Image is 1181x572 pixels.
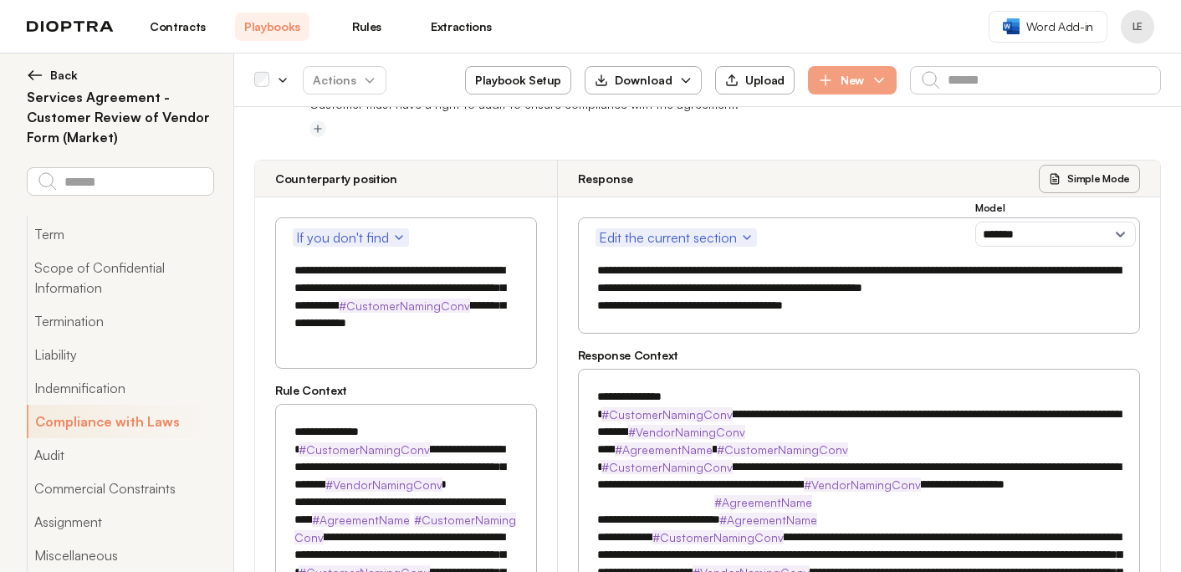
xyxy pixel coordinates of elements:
[1121,10,1154,43] button: Profile menu
[975,202,1136,215] h3: Model
[804,478,921,492] strong: #VendorNamingConv
[585,66,702,94] button: Download
[27,67,213,84] button: Back
[595,72,672,89] div: Download
[254,73,269,88] div: Select all
[715,66,795,94] button: Upload
[719,513,817,527] strong: #AgreementName
[27,87,213,147] h2: Services Agreement - Customer Review of Vendor Form (Market)
[596,228,757,247] button: Edit the current section
[27,405,213,438] button: Compliance with Laws
[717,442,848,457] strong: #CustomerNamingConv
[628,425,745,439] strong: #VendorNamingConv
[339,299,470,313] strong: #CustomerNamingConv
[599,227,754,248] span: Edit the current section
[275,171,397,187] h3: Counterparty position
[725,73,785,88] div: Upload
[808,66,897,94] button: New
[578,171,633,187] h3: Response
[27,217,213,251] button: Term
[714,495,812,509] strong: #AgreementName
[275,382,537,399] h3: Rule Context
[578,347,1140,364] h3: Response Context
[27,67,43,84] img: left arrow
[27,472,213,505] button: Commercial Constraints
[601,407,733,421] strong: #CustomerNamingConv
[27,251,213,304] button: Scope of Confidential Information
[615,442,713,457] strong: #AgreementName
[50,67,78,84] span: Back
[27,371,213,405] button: Indemnification
[975,222,1136,247] select: Model
[424,13,498,41] a: Extractions
[141,13,215,41] a: Contracts
[465,66,571,94] button: Playbook Setup
[989,11,1107,43] a: Word Add-in
[293,228,409,247] button: If you don't find
[27,304,213,338] button: Termination
[27,539,213,572] button: Miscellaneous
[27,438,213,472] button: Audit
[601,460,733,474] strong: #CustomerNamingConv
[309,120,326,137] button: Add tag
[1039,165,1140,193] button: Simple Mode
[299,65,390,95] span: Actions
[296,227,406,248] span: If you don't find
[330,13,404,41] a: Rules
[27,338,213,371] button: Liability
[1026,18,1093,35] span: Word Add-in
[299,442,430,457] strong: #CustomerNamingConv
[312,513,410,527] strong: #AgreementName
[27,21,114,33] img: logo
[303,66,386,94] button: Actions
[27,505,213,539] button: Assignment
[325,478,442,492] strong: #VendorNamingConv
[235,13,309,41] a: Playbooks
[652,530,784,544] strong: #CustomerNamingConv
[1003,18,1020,34] img: word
